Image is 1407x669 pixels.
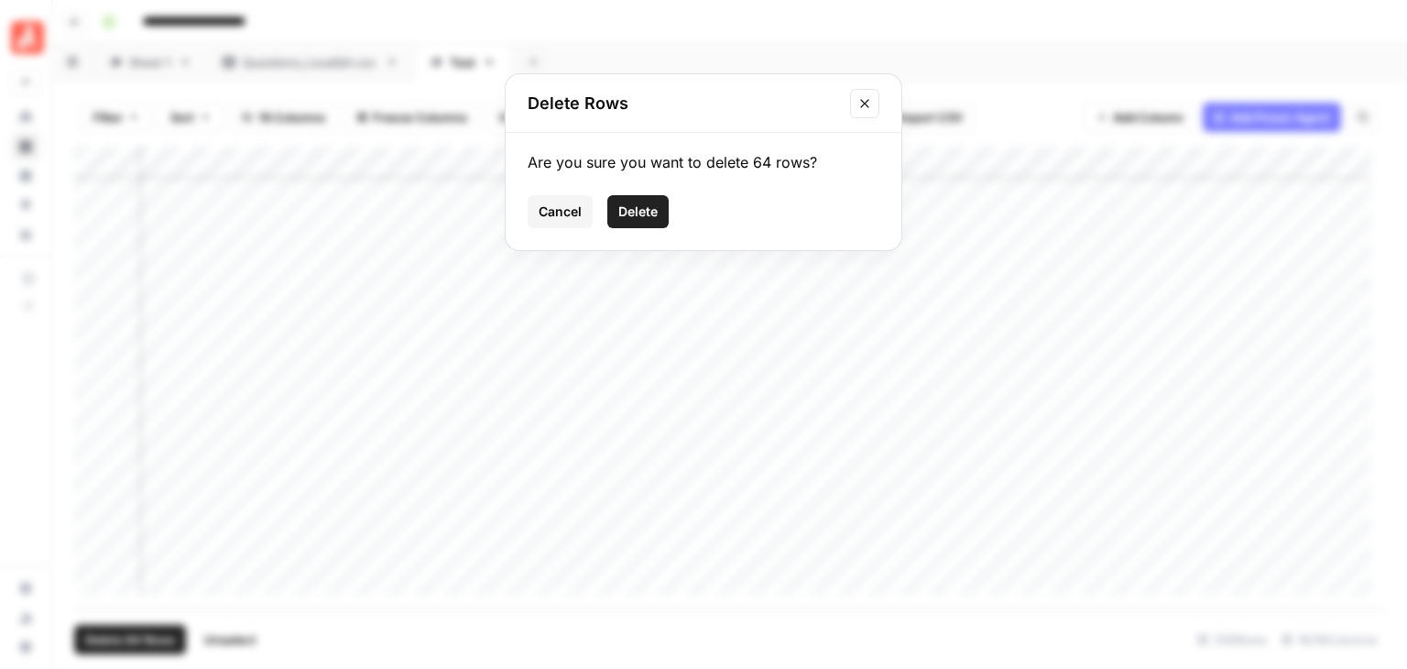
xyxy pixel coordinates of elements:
button: Close modal [850,89,879,118]
h2: Delete Rows [528,91,839,116]
button: Delete [607,195,669,228]
span: Delete [618,203,658,221]
div: Are you sure you want to delete 64 rows? [528,151,879,173]
span: Cancel [539,203,582,221]
button: Cancel [528,195,593,228]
